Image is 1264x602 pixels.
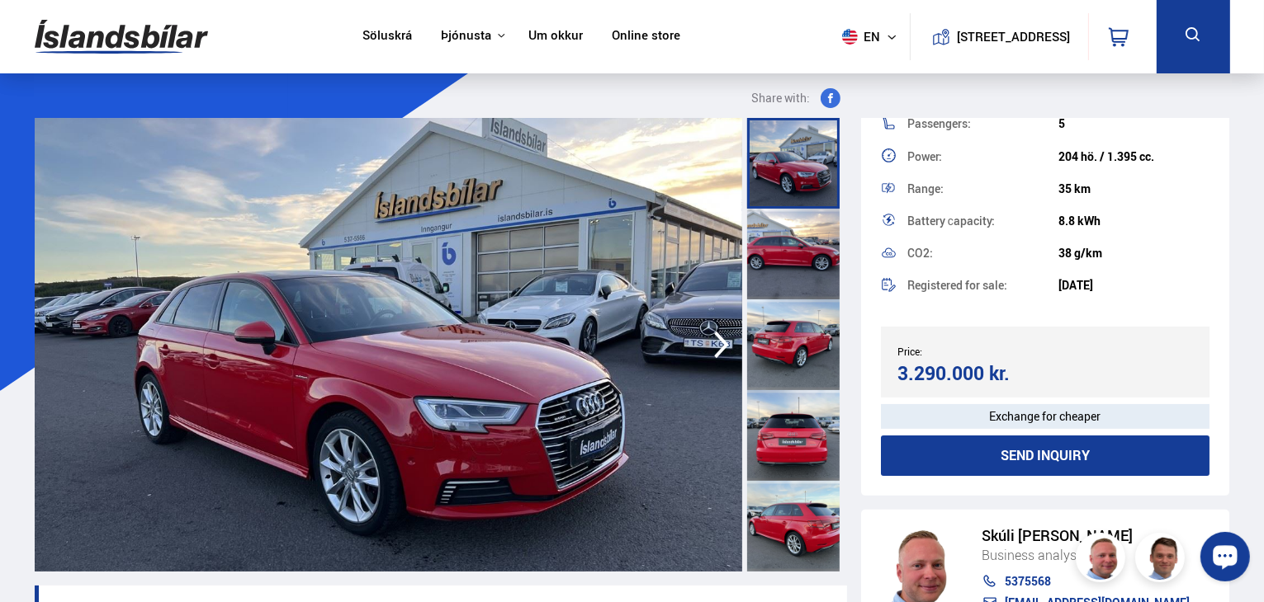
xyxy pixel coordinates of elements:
[1187,525,1257,595] iframe: LiveChat chat widget
[982,527,1190,544] div: Skúli [PERSON_NAME]
[982,544,1190,566] div: Business analyst
[907,118,1058,129] div: Passengers:
[963,30,1064,44] button: [STREET_ADDRESS]
[35,118,742,571] img: 1307374.jpeg
[1058,279,1210,292] div: [DATE]
[919,13,1079,60] a: [STREET_ADDRESS]
[907,215,1058,227] div: Battery сapacity:
[441,28,491,44] button: Þjónusta
[881,435,1210,476] button: Send inquiry
[842,29,858,45] img: svg+xml;base64,PHN2ZyB4bWxucz0iaHR0cDovL3d3dy53My5vcmcvMjAwMC9zdmciIHdpZHRoPSI1MTIiIGhlaWdodD0iNT...
[612,28,680,45] a: Online store
[897,346,1045,357] div: Price:
[907,183,1058,195] div: Range:
[1138,535,1187,585] img: FbJEzSuNWCJXmdc-.webp
[745,88,847,108] button: Share with:
[982,575,1190,588] a: 5375568
[751,88,811,108] span: Share with:
[881,404,1210,429] div: Exchange for cheaper
[907,151,1058,162] div: Power:
[897,362,1040,384] div: 3.290.000 kr.
[1058,150,1210,163] div: 204 hö. / 1.395 cc.
[1058,247,1210,260] div: 38 g/km
[907,247,1058,259] div: CO2:
[1078,535,1128,585] img: siFngHWaQ9KaOqBr.png
[1058,117,1210,130] div: 5
[35,10,208,63] img: G0Ugv5HjCgRt.svg
[362,28,412,45] a: Söluskrá
[1058,182,1210,195] div: 35 km
[836,12,910,61] button: en
[528,28,583,45] a: Um okkur
[1058,214,1210,228] div: 8.8 kWh
[907,280,1058,291] div: Registered for sale:
[836,29,877,45] span: en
